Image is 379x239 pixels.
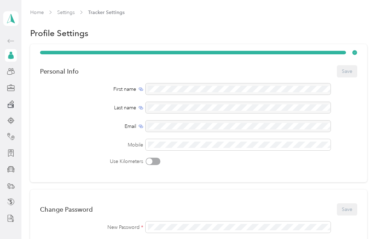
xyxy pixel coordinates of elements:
label: Mobile [40,141,143,149]
a: Settings [57,9,75,15]
span: Last name [114,104,136,111]
label: Use Kilometers [40,158,143,165]
div: Change Password [40,206,93,213]
span: Email [125,123,136,130]
h1: Profile Settings [30,29,88,37]
span: First name [113,86,136,93]
a: Home [30,9,44,15]
label: New Password [40,224,143,231]
span: Tracker Settings [88,9,125,16]
iframe: Everlance-gr Chat Button Frame [340,200,379,239]
div: Personal Info [40,68,79,75]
